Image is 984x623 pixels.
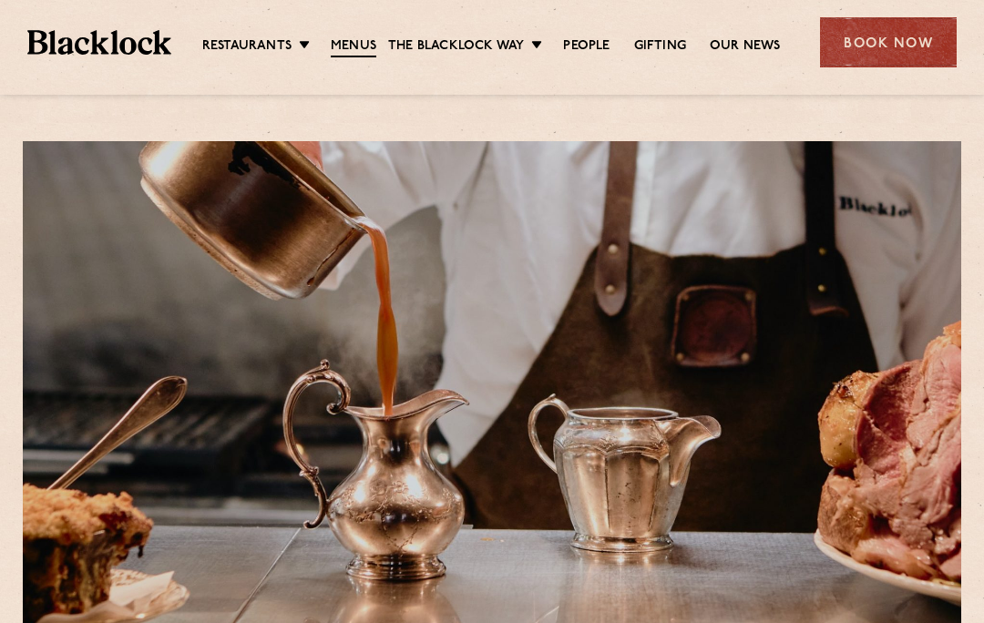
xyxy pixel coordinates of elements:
[563,37,610,56] a: People
[27,30,171,55] img: BL_Textured_Logo-footer-cropped.svg
[388,37,524,56] a: The Blacklock Way
[710,37,781,56] a: Our News
[820,17,957,67] div: Book Now
[634,37,686,56] a: Gifting
[202,37,292,56] a: Restaurants
[331,37,376,57] a: Menus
